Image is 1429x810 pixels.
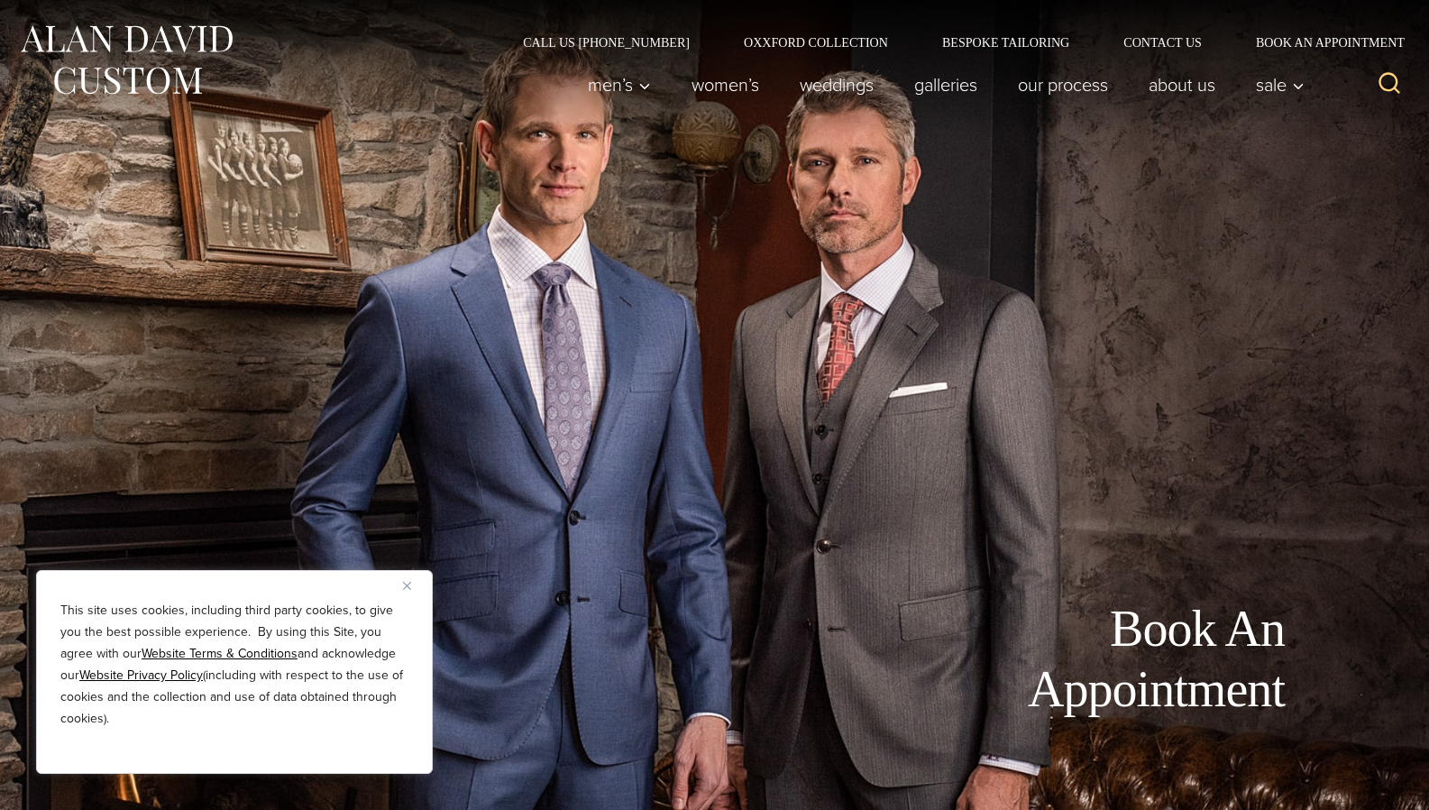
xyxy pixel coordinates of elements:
[1096,36,1229,49] a: Contact Us
[998,67,1129,103] a: Our Process
[60,600,408,730] p: This site uses cookies, including third party cookies, to give you the best possible experience. ...
[717,36,915,49] a: Oxxford Collection
[568,67,1314,103] nav: Primary Navigation
[496,36,717,49] a: Call Us [PHONE_NUMBER]
[1256,76,1305,94] span: Sale
[496,36,1411,49] nav: Secondary Navigation
[1229,36,1411,49] a: Book an Appointment
[588,76,651,94] span: Men’s
[18,20,234,100] img: Alan David Custom
[1129,67,1236,103] a: About Us
[403,582,411,590] img: Close
[142,644,298,663] a: Website Terms & Conditions
[915,36,1096,49] a: Bespoke Tailoring
[79,666,203,685] a: Website Privacy Policy
[894,67,998,103] a: Galleries
[1368,63,1411,106] button: View Search Form
[403,575,425,596] button: Close
[780,67,894,103] a: weddings
[672,67,780,103] a: Women’s
[879,599,1285,720] h1: Book An Appointment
